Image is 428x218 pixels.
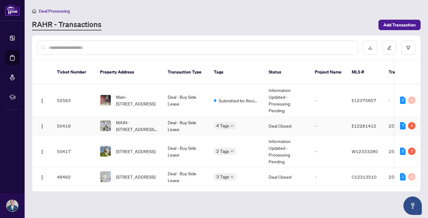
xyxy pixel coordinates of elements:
[37,95,47,105] button: Logo
[352,123,376,129] span: E12281412
[368,46,372,50] span: download
[403,196,422,215] button: Open asap
[116,173,155,180] span: [STREET_ADDRESS]
[216,122,229,129] span: 4 Tags
[230,124,234,127] span: down
[384,84,427,117] td: -
[400,122,406,129] div: 7
[264,168,310,186] td: Deal Closed
[37,121,47,131] button: Logo
[100,95,111,105] img: thumbnail-img
[408,97,415,104] div: 0
[100,121,111,131] img: thumbnail-img
[116,93,158,107] span: Main-[STREET_ADDRESS]
[363,41,377,55] button: download
[100,146,111,157] img: thumbnail-img
[384,135,427,168] td: 2514265
[32,19,102,30] a: RAHR - Transactions
[347,60,384,84] th: MLS #
[264,135,310,168] td: Information Updated - Processing Pending
[310,168,347,186] td: -
[384,168,427,186] td: 2513147
[52,84,95,117] td: 52583
[352,149,378,154] span: W12333280
[40,175,45,180] img: Logo
[52,135,95,168] td: 50417
[384,60,427,84] th: Trade Number
[382,41,396,55] button: edit
[408,173,415,180] div: 0
[100,172,111,182] img: thumbnail-img
[310,135,347,168] td: -
[378,20,421,30] button: Add Transaction
[352,174,377,180] span: C12313510
[163,84,209,117] td: Deal - Buy Side Lease
[163,117,209,135] td: Deal - Buy Side Lease
[163,168,209,186] td: Deal - Buy Side Lease
[401,41,415,55] button: filter
[400,148,406,155] div: 5
[384,117,427,135] td: 2514382
[408,122,415,129] div: 4
[219,97,259,104] span: Submitted for Review
[116,148,155,155] span: [STREET_ADDRESS]
[95,60,163,84] th: Property Address
[408,148,415,155] div: 2
[230,150,234,153] span: down
[310,60,347,84] th: Project Name
[52,168,95,186] td: 48462
[39,8,70,14] span: Deal Processing
[52,60,95,84] th: Ticket Number
[310,117,347,135] td: -
[32,9,36,13] span: home
[216,148,229,155] span: 2 Tags
[264,60,310,84] th: Status
[40,98,45,103] img: Logo
[264,84,310,117] td: Information Updated - Processing Pending
[163,135,209,168] td: Deal - Buy Side Lease
[6,200,18,212] img: Profile Icon
[264,117,310,135] td: Deal Closed
[52,117,95,135] td: 50419
[383,20,416,30] span: Add Transaction
[209,60,264,84] th: Tags
[37,172,47,182] button: Logo
[387,46,391,50] span: edit
[400,173,406,180] div: 1
[406,46,410,50] span: filter
[40,149,45,154] img: Logo
[400,97,406,104] div: 5
[230,175,234,178] span: down
[310,84,347,117] td: -
[352,97,376,103] span: E12375857
[116,119,158,133] span: MAIN-[STREET_ADDRESS][PERSON_NAME]
[37,146,47,156] button: Logo
[40,124,45,129] img: Logo
[163,60,209,84] th: Transaction Type
[5,5,20,16] img: logo
[216,173,229,180] span: 3 Tags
